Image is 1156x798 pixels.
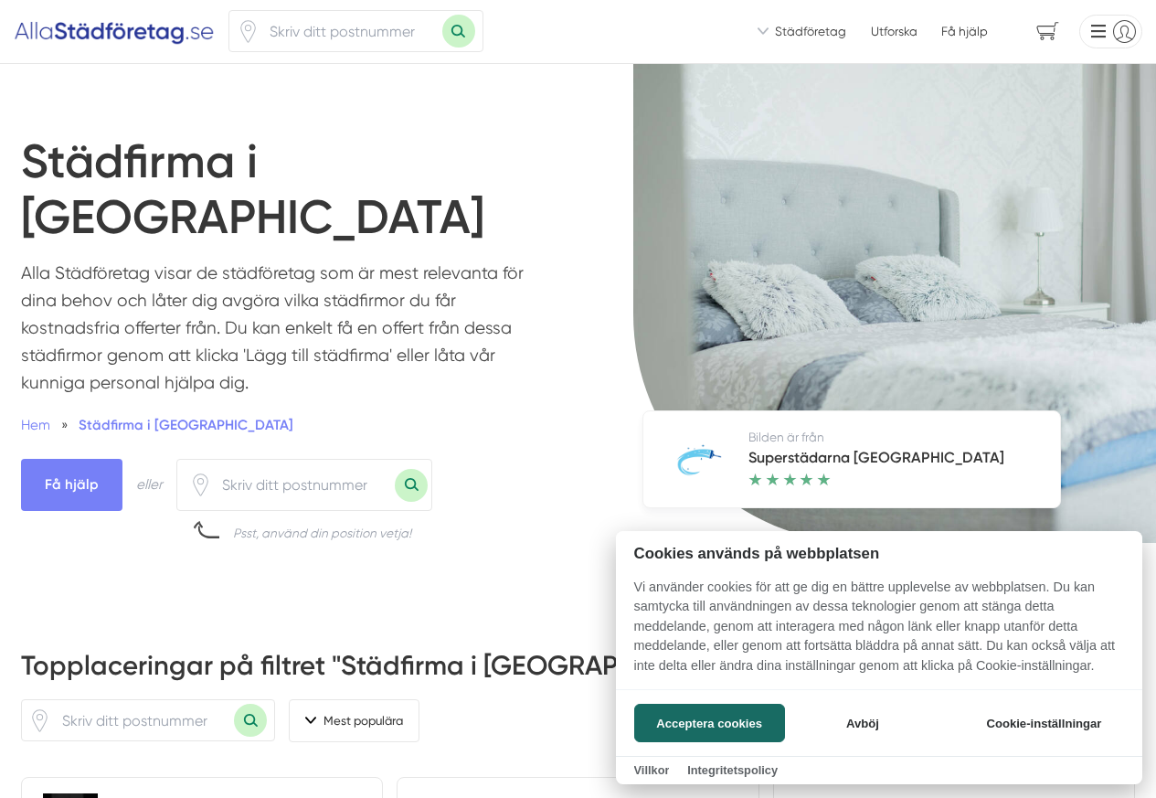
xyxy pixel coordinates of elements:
a: Integritetspolicy [687,763,778,777]
button: Cookie-inställningar [964,704,1124,742]
button: Avböj [790,704,935,742]
h2: Cookies används på webbplatsen [616,545,1142,562]
p: Vi använder cookies för att ge dig en bättre upplevelse av webbplatsen. Du kan samtycka till anvä... [616,578,1142,689]
button: Acceptera cookies [634,704,785,742]
a: Villkor [634,763,670,777]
